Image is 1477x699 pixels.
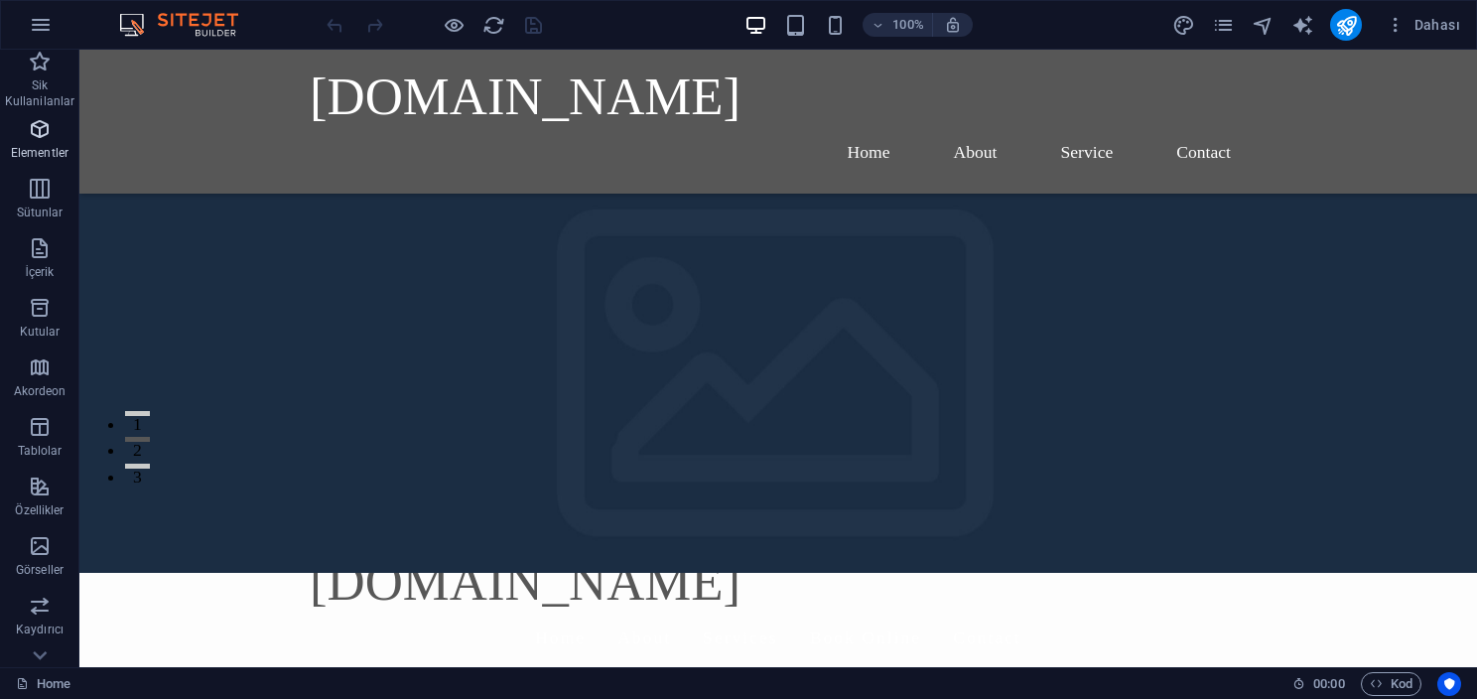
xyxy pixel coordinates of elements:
[1292,672,1345,696] h6: Oturum süresi
[16,672,70,696] a: Seçimi iptal etmek için tıkla. Sayfaları açmak için çift tıkla
[1361,672,1421,696] button: Kod
[1386,15,1460,35] span: Dahası
[1313,672,1344,696] span: 00 00
[442,13,466,37] button: Ön izleme modundan çıkıp düzenlemeye devam etmek için buraya tıklayın
[16,622,64,637] p: Kaydırıcı
[1251,13,1275,37] button: navigator
[25,264,54,280] p: İçerik
[46,387,70,392] button: 2
[1211,13,1235,37] button: pages
[1335,14,1358,37] i: Yayınla
[1171,13,1195,37] button: design
[17,205,64,220] p: Sütunlar
[481,13,505,37] button: reload
[1327,676,1330,691] span: :
[1172,14,1195,37] i: Tasarım (Ctrl+Alt+Y)
[1252,14,1275,37] i: Navigatör
[863,13,933,37] button: 100%
[46,361,70,366] button: 1
[11,145,68,161] p: Elementler
[944,16,962,34] i: Yeniden boyutlandırmada yakınlaştırma düzeyini seçilen cihaza uyacak şekilde otomatik olarak ayarla.
[1330,9,1362,41] button: publish
[1290,13,1314,37] button: text_generator
[18,443,63,459] p: Tablolar
[1291,14,1314,37] i: AI Writer
[114,13,263,37] img: Editor Logo
[1378,9,1468,41] button: Dahası
[482,14,505,37] i: Sayfayı yeniden yükleyin
[1437,672,1461,696] button: Usercentrics
[1212,14,1235,37] i: Sayfalar (Ctrl+Alt+S)
[46,414,70,419] button: 3
[892,13,924,37] h6: 100%
[15,502,64,518] p: Özellikler
[16,562,64,578] p: Görseller
[1370,672,1412,696] span: Kod
[14,383,67,399] p: Akordeon
[20,324,61,340] p: Kutular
